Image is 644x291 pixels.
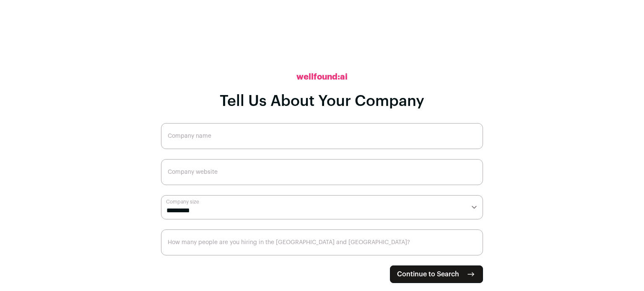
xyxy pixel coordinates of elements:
[161,159,483,185] input: Company website
[220,93,424,110] h1: Tell Us About Your Company
[296,71,348,83] h2: wellfound:ai
[390,265,483,283] button: Continue to Search
[161,229,483,255] input: How many people are you hiring in the US and Canada?
[397,269,459,279] span: Continue to Search
[161,123,483,149] input: Company name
